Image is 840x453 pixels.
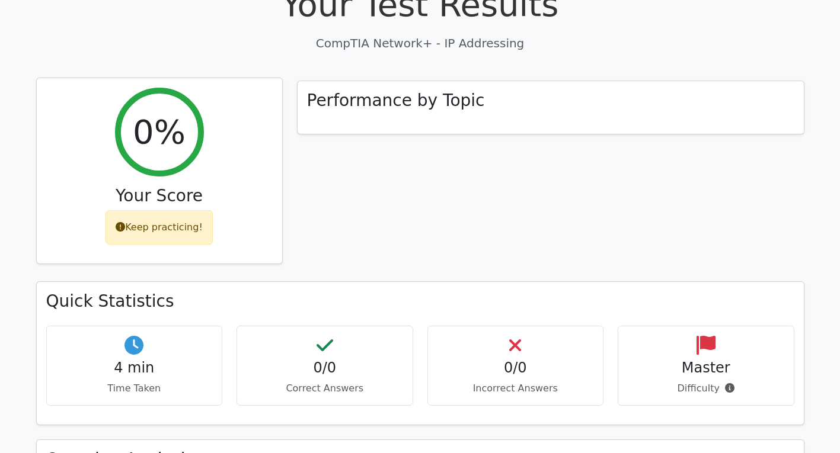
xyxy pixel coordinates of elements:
[437,359,594,377] h4: 0/0
[628,359,784,377] h4: Master
[628,381,784,396] p: Difficulty
[56,359,213,377] h4: 4 min
[46,186,273,206] h3: Your Score
[56,381,213,396] p: Time Taken
[46,291,794,311] h3: Quick Statistics
[106,210,213,245] div: Keep practicing!
[133,112,186,152] h2: 0%
[307,91,485,111] h3: Performance by Topic
[437,381,594,396] p: Incorrect Answers
[247,359,403,377] h4: 0/0
[247,381,403,396] p: Correct Answers
[36,34,804,52] p: CompTIA Network+ - IP Addressing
